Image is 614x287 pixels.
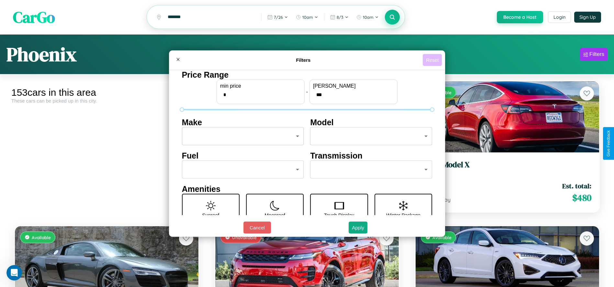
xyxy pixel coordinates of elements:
h3: Tesla Model X [423,160,591,170]
span: CarGo [13,6,55,28]
span: 7 / 26 [274,15,283,20]
button: Sign Up [574,12,601,23]
button: Filters [580,48,608,61]
div: Give Feedback [606,130,611,157]
span: $ 480 [572,191,591,204]
h1: Phoenix [6,41,77,68]
h4: Amenities [182,184,432,193]
button: 10am [293,12,321,22]
div: These cars can be picked up in this city. [11,98,202,104]
span: Est. total: [562,181,591,191]
span: Available [432,235,452,240]
span: 10am [363,15,374,20]
p: Winter Package [386,210,420,219]
p: Sunroof [202,210,219,219]
button: Reset [423,54,442,66]
p: Touch Display [324,210,354,219]
button: Become a Host [497,11,543,23]
h4: Fuel [182,151,304,160]
h4: Transmission [310,151,432,160]
button: Apply [349,222,367,234]
h4: Filters [184,57,423,63]
h4: Model [310,117,432,127]
h4: Make [182,117,304,127]
button: Cancel [243,222,271,234]
p: Moonroof [265,210,285,219]
span: 10am [302,15,313,20]
label: [PERSON_NAME] [313,83,394,89]
div: 153 cars in this area [11,87,202,98]
a: Tesla Model X2020 [423,160,591,176]
span: Unavailable [232,235,257,240]
button: 10am [353,12,382,22]
button: 8/3 [327,12,352,22]
iframe: Intercom live chat [6,265,22,281]
button: Login [548,11,571,23]
p: - [306,87,308,96]
h4: Price Range [182,70,432,79]
div: Filters [589,51,604,58]
label: min price [220,83,301,89]
span: Available [32,235,51,240]
span: 8 / 3 [337,15,343,20]
button: 7/26 [264,12,291,22]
